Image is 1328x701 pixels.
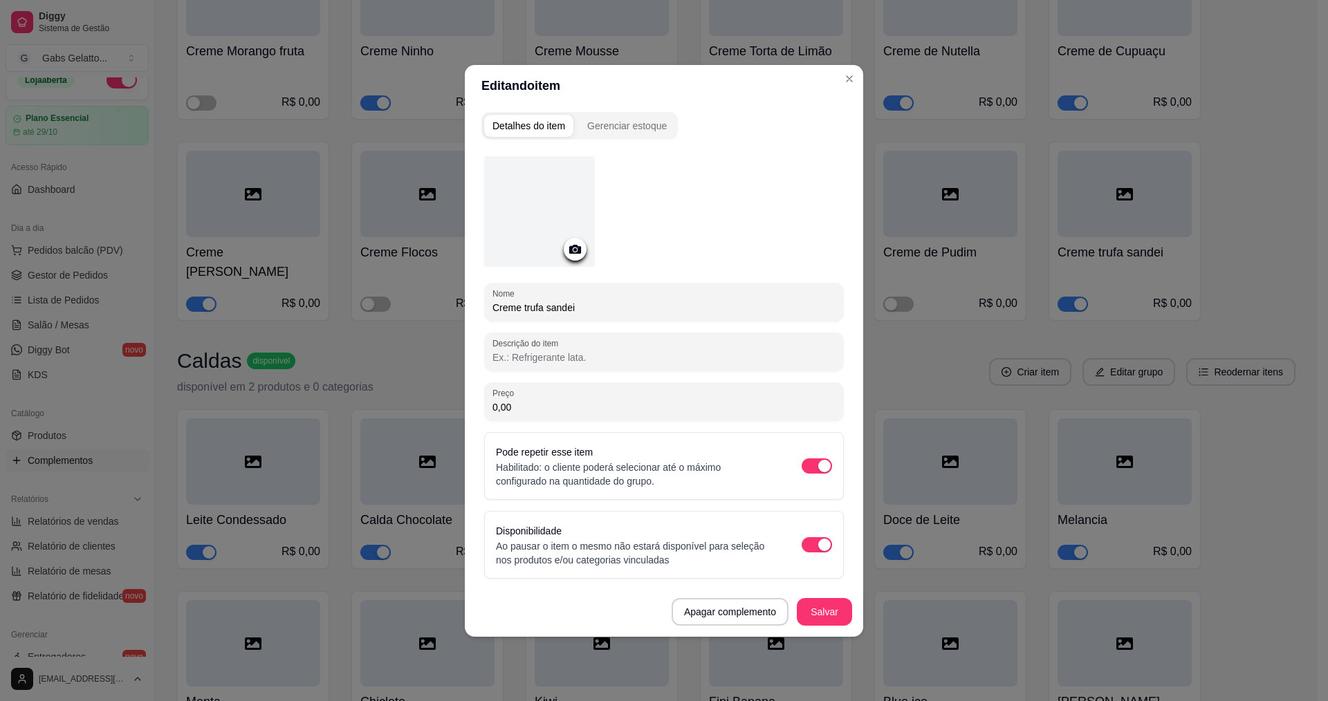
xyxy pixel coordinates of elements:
label: Nome [492,288,519,299]
label: Disponibilidade [496,525,562,536]
label: Descrição do item [492,337,563,349]
input: Descrição do item [492,350,836,364]
div: complement-group [481,112,847,140]
header: Editando item [465,65,863,106]
div: Gerenciar estoque [587,119,667,133]
button: Close [838,68,860,90]
input: Preço [492,400,836,414]
p: Ao pausar o item o mesmo não estará disponível para seleção nos produtos e/ou categorias vinculadas [496,539,774,567]
input: Nome [492,301,836,315]
label: Pode repetir esse item [496,447,593,458]
p: Habilitado: o cliente poderá selecionar até o máximo configurado na quantidade do grupo. [496,460,774,488]
div: complement-group [481,112,678,140]
div: Detalhes do item [492,119,565,133]
button: Salvar [797,598,852,626]
button: Apagar complemento [672,598,788,626]
label: Preço [492,387,519,399]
